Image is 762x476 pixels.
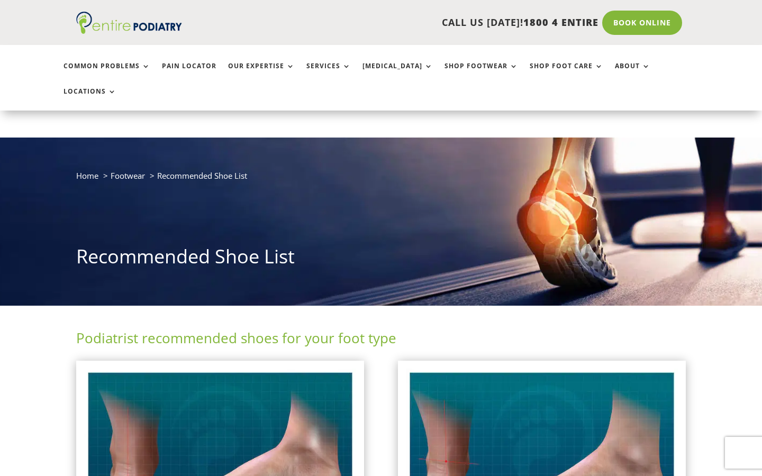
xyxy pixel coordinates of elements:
[76,328,686,353] h2: Podiatrist recommended shoes for your foot type
[76,170,98,181] a: Home
[306,62,351,85] a: Services
[362,62,433,85] a: [MEDICAL_DATA]
[602,11,682,35] a: Book Online
[216,16,598,30] p: CALL US [DATE]!
[63,62,150,85] a: Common Problems
[523,16,598,29] span: 1800 4 ENTIRE
[444,62,518,85] a: Shop Footwear
[76,243,686,275] h1: Recommended Shoe List
[76,25,182,36] a: Entire Podiatry
[615,62,650,85] a: About
[162,62,216,85] a: Pain Locator
[63,88,116,111] a: Locations
[228,62,295,85] a: Our Expertise
[530,62,603,85] a: Shop Foot Care
[111,170,145,181] a: Footwear
[76,169,686,190] nav: breadcrumb
[76,12,182,34] img: logo (1)
[157,170,247,181] span: Recommended Shoe List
